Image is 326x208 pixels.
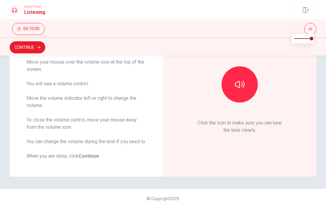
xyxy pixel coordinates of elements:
[147,196,179,201] span: © Copyright 2025
[24,9,45,16] h1: Listening
[27,44,146,160] div: To change the volume: Move your mouse over the volume icon at the top of the screen. You will see...
[198,119,282,134] p: Click the icon to make sure you can hear the tune clearly.
[24,5,45,9] span: Level Test
[23,27,40,31] span: 00:10:00
[10,41,45,53] button: Continue
[12,23,45,35] button: 00:10:00
[78,153,99,159] b: Continue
